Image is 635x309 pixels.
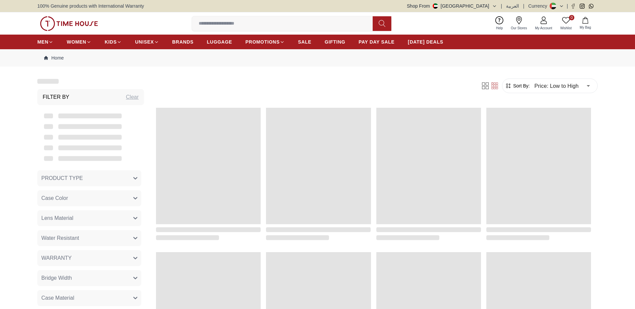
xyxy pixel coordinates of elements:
[589,4,594,9] a: Whatsapp
[37,170,141,186] button: PRODUCT TYPE
[135,36,159,48] a: UNISEX
[567,3,568,9] span: |
[359,39,395,45] span: PAY DAY SALE
[41,234,79,242] span: Water Resistant
[37,230,141,246] button: Water Resistant
[512,82,530,89] span: Sort By:
[325,39,345,45] span: GIFTING
[44,55,64,61] a: Home
[105,39,117,45] span: KIDS
[532,26,555,31] span: My Account
[40,16,98,31] img: ...
[507,15,531,32] a: Our Stores
[298,39,311,45] span: SALE
[506,3,519,9] button: العربية
[433,3,438,9] img: United Arab Emirates
[501,3,502,9] span: |
[577,25,594,30] span: My Bag
[207,36,232,48] a: LUGGAGE
[505,82,530,89] button: Sort By:
[576,16,595,31] button: My Bag
[298,36,311,48] a: SALE
[558,26,574,31] span: Wishlist
[245,36,285,48] a: PROMOTIONS
[492,15,507,32] a: Help
[126,93,139,101] div: Clear
[37,49,598,67] nav: Breadcrumb
[493,26,506,31] span: Help
[37,3,144,9] span: 100% Genuine products with International Warranty
[569,15,574,20] span: 0
[37,270,141,286] button: Bridge Width
[37,290,141,306] button: Case Material
[135,39,154,45] span: UNISEX
[571,4,576,9] a: Facebook
[172,36,194,48] a: BRANDS
[245,39,280,45] span: PROMOTIONS
[407,3,497,9] button: Shop From[GEOGRAPHIC_DATA]
[37,39,48,45] span: MEN
[43,93,69,101] h3: Filter By
[528,3,550,9] div: Currency
[37,36,53,48] a: MEN
[105,36,122,48] a: KIDS
[41,194,68,202] span: Case Color
[37,190,141,206] button: Case Color
[207,39,232,45] span: LUGGAGE
[37,210,141,226] button: Lens Material
[359,36,395,48] a: PAY DAY SALE
[67,39,86,45] span: WOMEN
[41,214,73,222] span: Lens Material
[408,36,443,48] a: [DATE] DEALS
[172,39,194,45] span: BRANDS
[530,77,595,95] div: Price: Low to High
[508,26,530,31] span: Our Stores
[41,254,72,262] span: WARRANTY
[37,250,141,266] button: WARRANTY
[41,294,74,302] span: Case Material
[67,36,91,48] a: WOMEN
[41,174,83,182] span: PRODUCT TYPE
[523,3,524,9] span: |
[41,274,72,282] span: Bridge Width
[556,15,576,32] a: 0Wishlist
[580,4,585,9] a: Instagram
[408,39,443,45] span: [DATE] DEALS
[325,36,345,48] a: GIFTING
